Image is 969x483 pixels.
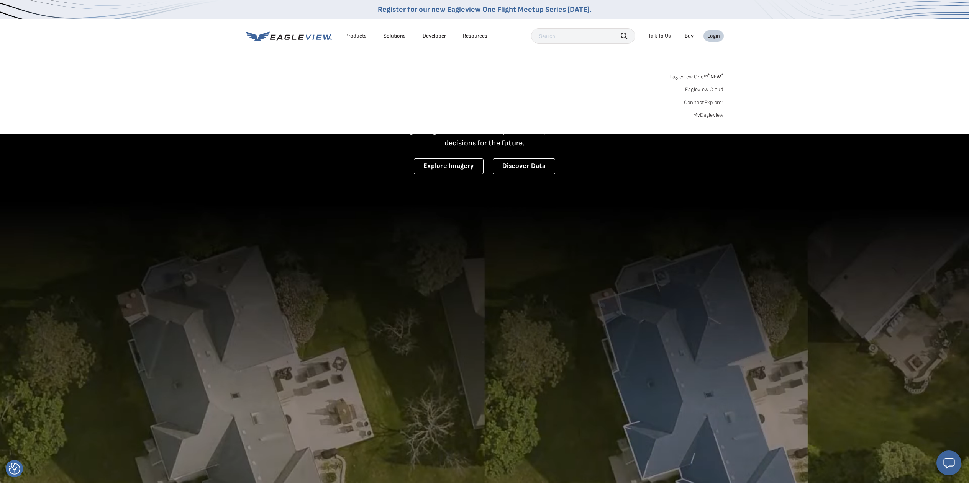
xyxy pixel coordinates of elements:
button: Open chat window [936,450,961,475]
img: Revisit consent button [9,463,20,475]
a: Discover Data [493,158,555,174]
a: Developer [423,33,446,39]
div: Talk To Us [648,33,671,39]
a: Register for our new Eagleview One Flight Meetup Series [DATE]. [378,5,592,14]
a: ConnectExplorer [684,99,724,106]
span: NEW [708,73,723,80]
a: Eagleview Cloud [685,86,724,93]
button: Consent Preferences [9,463,20,475]
a: Buy [685,33,694,39]
div: Login [707,33,720,39]
div: Resources [463,33,487,39]
div: Products [345,33,367,39]
a: Explore Imagery [414,158,484,174]
a: Eagleview One™*NEW* [669,71,724,80]
a: MyEagleview [693,112,724,119]
div: Solutions [384,33,406,39]
input: Search [531,28,635,44]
